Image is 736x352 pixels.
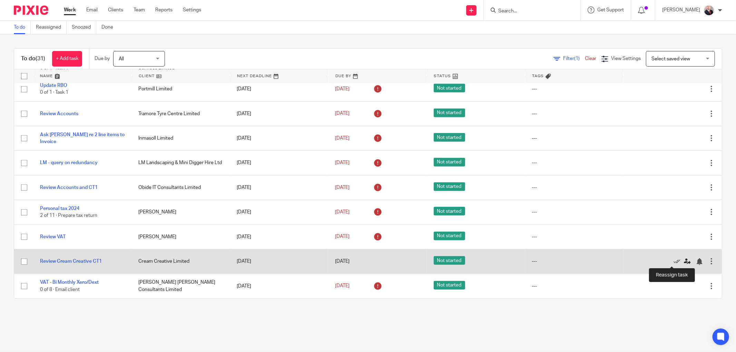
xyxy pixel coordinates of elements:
[119,57,124,61] span: All
[532,135,617,142] div: ---
[434,133,465,142] span: Not started
[36,21,67,34] a: Reassigned
[230,274,328,298] td: [DATE]
[335,111,350,116] span: [DATE]
[40,206,79,211] a: Personal tax 2024
[434,281,465,290] span: Not started
[131,224,230,249] td: [PERSON_NAME]
[597,8,624,12] span: Get Support
[40,90,68,95] span: 0 of 1 · Task 1
[498,8,560,14] input: Search
[434,182,465,191] span: Not started
[72,21,96,34] a: Snoozed
[563,56,585,61] span: Filter
[532,110,617,117] div: ---
[585,56,596,61] a: Clear
[21,55,45,62] h1: To do
[230,224,328,249] td: [DATE]
[40,234,66,239] a: Review VAT
[434,207,465,215] span: Not started
[40,160,98,165] a: LM - query on redundancy
[36,56,45,61] span: (31)
[532,258,617,265] div: ---
[335,259,350,264] span: [DATE]
[131,249,230,274] td: Cream Creative Limited
[704,5,715,16] img: ComerfordFoley-30PS%20-%20Ger%201.jpg
[131,200,230,224] td: [PERSON_NAME]
[40,111,78,116] a: Review Accounts
[611,56,641,61] span: View Settings
[230,101,328,126] td: [DATE]
[532,233,617,240] div: ---
[674,258,684,265] a: Mark as done
[651,57,690,61] span: Select saved view
[335,160,350,165] span: [DATE]
[40,213,97,218] span: 2 of 11 · Prepare tax return
[40,185,98,190] a: Review Accounts and CT1
[131,151,230,175] td: LM Landscaping & Mini Digger Hire Ltd
[230,175,328,200] td: [DATE]
[134,7,145,13] a: Team
[230,200,328,224] td: [DATE]
[131,175,230,200] td: Obide IT Consultants Limited
[230,151,328,175] td: [DATE]
[131,77,230,101] td: Portmill Limited
[434,158,465,167] span: Not started
[40,259,102,264] a: Review Cream Creative CT1
[335,87,350,91] span: [DATE]
[131,126,230,150] td: Inmasoll Limited
[40,287,80,292] span: 0 of 8 · Email client
[155,7,173,13] a: Reports
[108,7,123,13] a: Clients
[95,55,110,62] p: Due by
[335,210,350,214] span: [DATE]
[40,280,99,285] a: VAT - Bi Monthly Xero/Dext
[183,7,201,13] a: Settings
[230,77,328,101] td: [DATE]
[434,232,465,240] span: Not started
[532,209,617,215] div: ---
[532,159,617,166] div: ---
[532,86,617,92] div: ---
[40,83,67,88] a: Update RBO
[335,136,350,141] span: [DATE]
[101,21,118,34] a: Done
[434,256,465,265] span: Not started
[662,7,700,13] p: [PERSON_NAME]
[532,184,617,191] div: ---
[434,109,465,117] span: Not started
[335,284,350,289] span: [DATE]
[131,274,230,298] td: [PERSON_NAME] [PERSON_NAME] Consultants Limited
[64,7,76,13] a: Work
[230,126,328,150] td: [DATE]
[532,74,544,78] span: Tags
[335,185,350,190] span: [DATE]
[434,84,465,92] span: Not started
[230,249,328,274] td: [DATE]
[40,132,125,144] a: Ask [PERSON_NAME] re 2 line items to Invoice
[86,7,98,13] a: Email
[335,234,350,239] span: [DATE]
[14,6,48,15] img: Pixie
[131,101,230,126] td: Tramore Tyre Centre Limited
[532,283,617,290] div: ---
[14,21,31,34] a: To do
[52,51,82,67] a: + Add task
[574,56,580,61] span: (1)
